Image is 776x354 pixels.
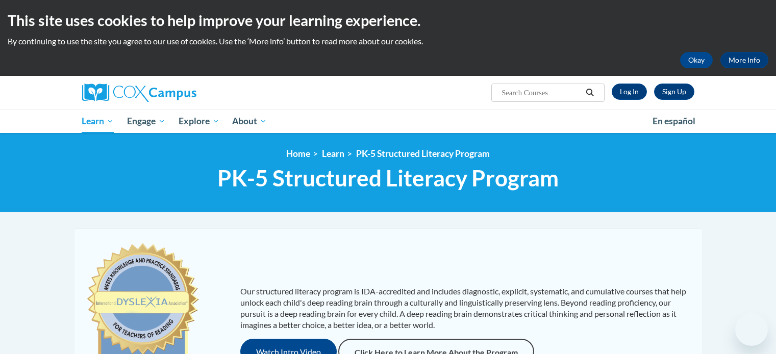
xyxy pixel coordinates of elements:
img: Cox Campus [82,84,196,102]
p: Our structured literacy program is IDA-accredited and includes diagnostic, explicit, systematic, ... [240,286,692,331]
button: Search [582,87,597,99]
h2: This site uses cookies to help improve your learning experience. [8,10,768,31]
p: By continuing to use the site you agree to our use of cookies. Use the ‘More info’ button to read... [8,36,768,47]
input: Search Courses [500,87,582,99]
a: Explore [172,110,226,133]
a: Register [654,84,694,100]
a: Log In [612,84,647,100]
a: About [226,110,273,133]
a: More Info [720,52,768,68]
span: Engage [127,115,165,127]
div: Main menu [67,110,710,133]
span: Learn [82,115,114,127]
span: Explore [179,115,219,127]
iframe: Button to launch messaging window [735,313,768,346]
a: Learn [322,148,344,159]
a: Engage [120,110,172,133]
a: Home [286,148,310,159]
a: En español [646,111,702,132]
a: PK-5 Structured Literacy Program [356,148,490,159]
a: Cox Campus [82,84,276,102]
span: En español [653,116,695,126]
a: Learn [76,110,121,133]
span: About [232,115,267,127]
span: PK-5 Structured Literacy Program [217,165,559,192]
button: Okay [680,52,713,68]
